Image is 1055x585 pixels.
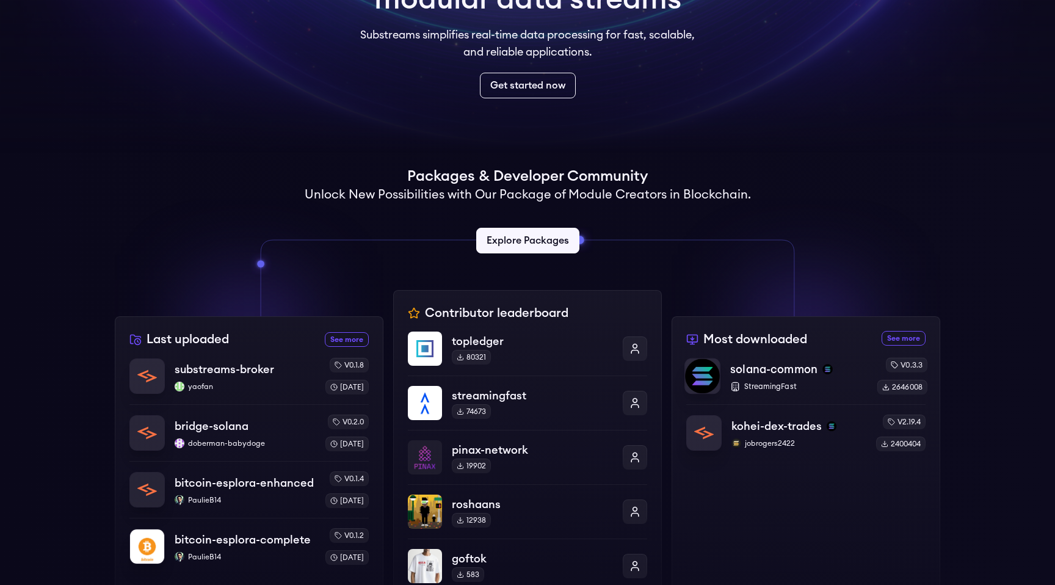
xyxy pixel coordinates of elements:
div: 583 [452,567,484,582]
div: 74673 [452,404,491,419]
p: kohei-dex-trades [731,418,822,435]
div: v0.1.4 [330,471,369,486]
div: 80321 [452,350,491,365]
div: [DATE] [325,380,369,394]
img: PaulieB14 [175,495,184,505]
div: v0.1.2 [330,528,369,543]
img: solana [827,421,836,431]
a: bridge-solanabridge-solanadoberman-babydogedoberman-babydogev0.2.0[DATE] [129,404,369,461]
img: bridge-solana [130,416,164,450]
div: [DATE] [325,437,369,451]
img: jobrogers2422 [731,438,741,448]
div: v0.3.3 [886,357,927,372]
div: [DATE] [325,550,369,565]
div: v2.19.4 [883,415,926,429]
a: bitcoin-esplora-completebitcoin-esplora-completePaulieB14PaulieB14v0.1.2[DATE] [129,518,369,565]
img: substreams-broker [130,359,164,393]
div: 2400404 [876,437,926,451]
p: bitcoin-esplora-complete [175,531,311,548]
img: PaulieB14 [175,552,184,562]
a: solana-commonsolana-commonsolanaStreamingFastv0.3.32646008 [684,357,927,404]
img: topledger [408,332,442,366]
a: roshaansroshaans12938 [408,484,647,539]
img: doberman-babydoge [175,438,184,448]
div: v0.2.0 [328,415,369,429]
p: Substreams simplifies real-time data processing for fast, scalable, and reliable applications. [352,26,703,60]
img: solana [822,365,832,374]
img: pinax-network [408,440,442,474]
div: 12938 [452,513,491,528]
img: bitcoin-esplora-complete [130,529,164,564]
a: bitcoin-esplora-enhancedbitcoin-esplora-enhancedPaulieB14PaulieB14v0.1.4[DATE] [129,461,369,518]
img: streamingfast [408,386,442,420]
p: PaulieB14 [175,495,316,505]
img: roshaans [408,495,442,529]
p: streamingfast [452,387,613,404]
div: 19902 [452,459,491,473]
h2: Unlock New Possibilities with Our Package of Module Creators in Blockchain. [305,186,751,203]
img: solana-common [685,358,720,393]
p: bridge-solana [175,418,248,435]
p: StreamingFast [730,382,867,391]
a: Explore Packages [476,228,579,253]
p: pinax-network [452,441,613,459]
p: jobrogers2422 [731,438,866,448]
a: streamingfaststreamingfast74673 [408,376,647,430]
p: roshaans [452,496,613,513]
p: goftok [452,550,613,567]
p: PaulieB14 [175,552,316,562]
a: See more most downloaded packages [882,331,926,346]
img: goftok [408,549,442,583]
a: topledgertopledger80321 [408,332,647,376]
a: kohei-dex-tradeskohei-dex-tradessolanajobrogers2422jobrogers2422v2.19.42400404 [686,404,926,451]
p: substreams-broker [175,361,274,378]
p: solana-common [730,361,818,378]
div: v0.1.8 [330,358,369,372]
img: kohei-dex-trades [687,416,721,450]
p: yaofan [175,382,316,391]
a: substreams-brokersubstreams-brokeryaofanyaofanv0.1.8[DATE] [129,358,369,404]
div: 2646008 [877,380,927,394]
img: yaofan [175,382,184,391]
img: bitcoin-esplora-enhanced [130,473,164,507]
div: [DATE] [325,493,369,508]
a: Get started now [480,73,576,98]
a: pinax-networkpinax-network19902 [408,430,647,484]
p: bitcoin-esplora-enhanced [175,474,314,492]
h1: Packages & Developer Community [407,167,648,186]
a: See more recently uploaded packages [325,332,369,347]
p: topledger [452,333,613,350]
p: doberman-babydoge [175,438,316,448]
